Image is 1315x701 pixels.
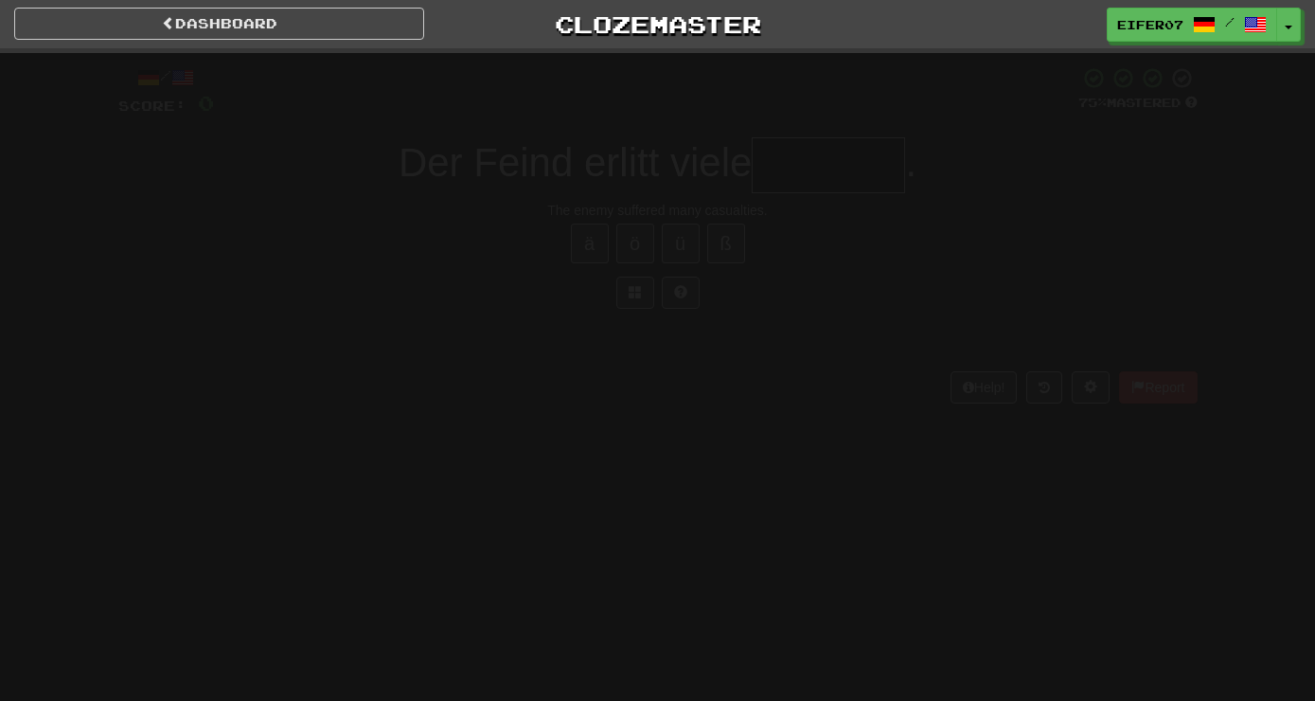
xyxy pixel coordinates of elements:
button: Help! [951,371,1018,404]
button: Report [1119,371,1197,404]
span: 0 [408,50,424,73]
button: Single letter hint - you only get 1 per sentence and score half the points! alt+h [662,277,700,309]
span: Der Feind erlitt viele [399,140,752,185]
button: Submit [599,318,717,362]
button: Switch sentence to multiple choice alt+p [616,277,654,309]
span: 0 [733,50,749,73]
button: ö [616,224,654,263]
button: ä [571,224,609,263]
button: Round history (alt+y) [1026,371,1062,404]
button: ü [662,224,700,263]
span: . [905,140,916,185]
div: The enemy suffered many casualties. [118,201,1198,220]
span: Score: [118,98,187,114]
a: Clozemaster [453,8,862,41]
span: 0 [198,91,214,115]
span: Eifer07 [1117,16,1183,33]
div: / [118,66,214,90]
button: ß [707,224,745,263]
span: 75 % [1078,95,1107,110]
a: Dashboard [14,8,424,40]
span: 20 [1004,50,1037,73]
a: Eifer07 / [1107,8,1277,42]
span: / [1225,15,1235,28]
div: Mastered [1078,95,1198,112]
